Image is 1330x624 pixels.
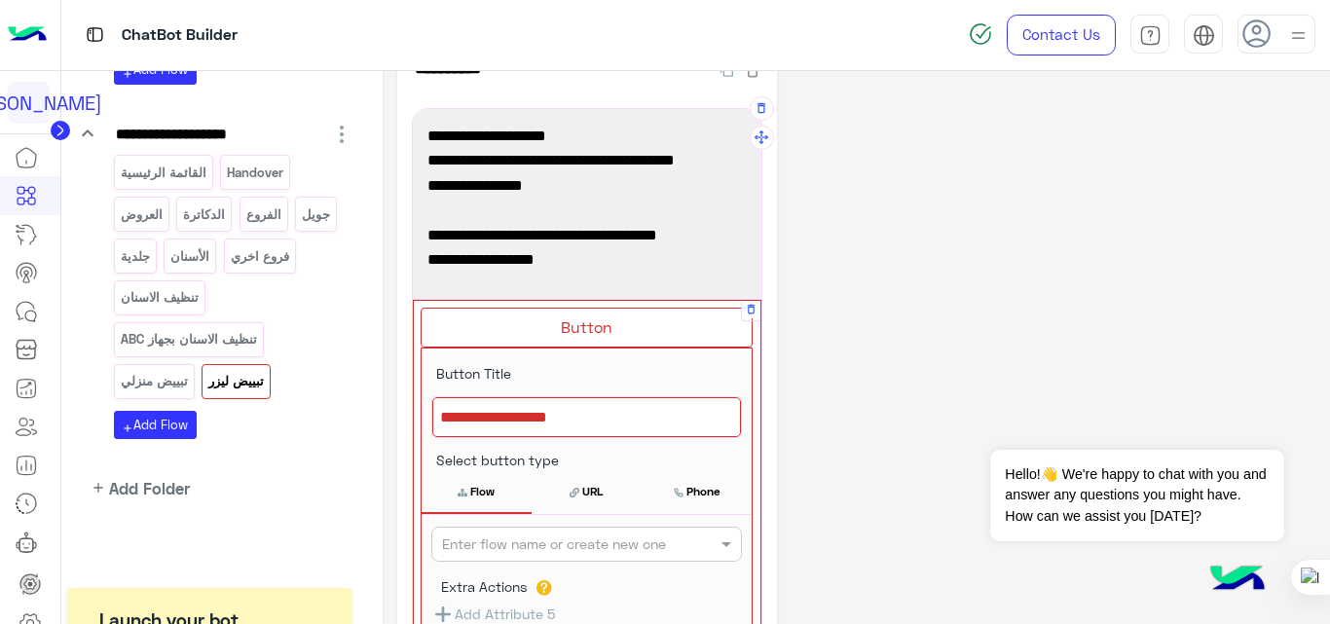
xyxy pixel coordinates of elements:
p: تنظيف الاسنان [119,286,200,309]
label: Extra Actions [441,579,527,595]
p: تنظيف الاسنان بجهاز ABC [119,328,258,350]
p: تبييض ليزر [207,370,266,392]
button: Flow [422,471,532,512]
div: Delete Message Button [741,302,760,321]
p: الفروع [244,203,282,226]
span: Select button type [422,452,559,468]
button: Phone [642,471,752,512]
p: جويل [301,203,332,226]
i: add [122,68,133,80]
span: Button Title [422,365,511,382]
p: القائمة الرئيسية [119,162,207,184]
img: spinner [969,22,992,46]
p: فروع اخري [229,245,290,268]
button: addAdd Flow [114,55,197,84]
span: Add Folder [109,476,190,500]
p: الدكاترة [182,203,227,226]
span: خلي ابتسامتك أنور وأجمل في جلسة وحدة 💎 [427,223,747,248]
p: Handover [226,162,285,184]
img: tab [1193,24,1215,47]
img: Logo [8,15,47,55]
span: Button [561,317,612,336]
img: tab [83,22,107,47]
span: احجز موعدك الحين ✅ [427,247,747,273]
i: add [122,422,133,434]
p: الأسنان [169,245,211,268]
span: Hello!👋 We're happy to chat with you and answer any questions you might have. How can we assist y... [990,450,1283,541]
button: Delete Message [750,96,774,121]
p: جلدية [119,245,151,268]
a: Contact Us [1007,15,1116,55]
img: profile [1286,23,1311,48]
p: العروض [119,203,164,226]
button: Drag [750,126,774,150]
span: جرّب أحدث تقنية لتبييض الأسنان بالليزر 🦷✨ [427,148,747,173]
i: keyboard_arrow_down [76,122,99,145]
img: tab [1139,24,1162,47]
span: ✨ عرض تبييض الليزر ✨ [427,124,747,149]
button: addAdd Flow [114,411,197,439]
a: tab [1130,15,1169,55]
div: [PERSON_NAME] [8,82,50,124]
img: hulul-logo.png [1203,546,1272,614]
button: URL [532,471,642,512]
button: addAdd Folder [76,476,191,500]
p: تبييض منزلي [119,370,189,392]
p: ChatBot Builder [122,22,238,49]
i: add [91,480,106,496]
span: بس بـ 99 ريال 🤩 [427,173,747,199]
